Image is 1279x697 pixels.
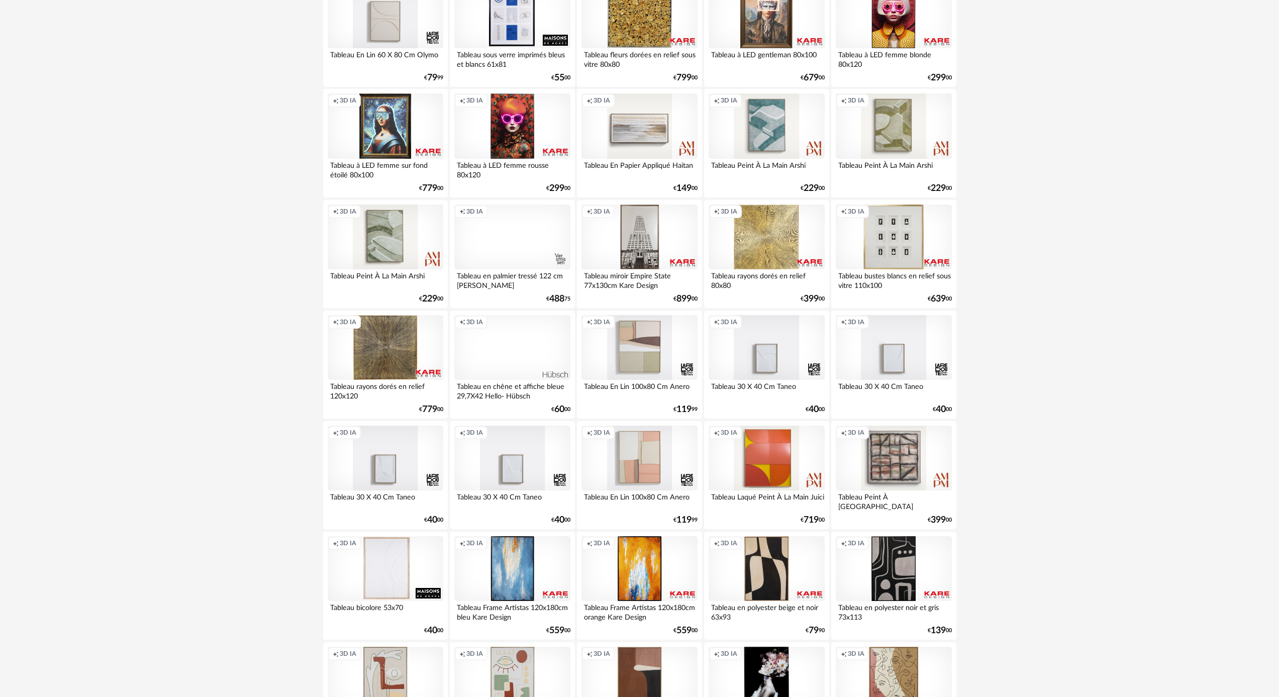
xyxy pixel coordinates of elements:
span: Creation icon [333,96,339,105]
span: Creation icon [841,96,847,105]
a: Creation icon 3D IA Tableau en palmier tressé 122 cm [PERSON_NAME] €48875 [450,200,574,309]
div: € 00 [801,295,825,303]
a: Creation icon 3D IA Tableau En Lin 100x80 Cm Anero €11999 [577,421,702,530]
span: 40 [809,406,819,413]
span: 229 [422,295,437,303]
span: Creation icon [459,429,465,437]
span: 719 [804,517,819,524]
div: € 99 [673,406,698,413]
span: Creation icon [586,650,593,658]
a: Creation icon 3D IA Tableau rayons dorés en relief 80x80 €39900 [704,200,829,309]
span: 3D IA [594,650,610,658]
span: Creation icon [333,208,339,216]
span: 3D IA [848,318,864,326]
span: Creation icon [333,539,339,547]
a: Creation icon 3D IA Tableau 30 X 40 Cm Taneo €4000 [450,421,574,530]
div: € 00 [419,295,443,303]
div: Tableau en palmier tressé 122 cm [PERSON_NAME] [454,269,570,289]
div: € 00 [928,74,952,81]
div: Tableau en polyester noir et gris 73x113 [836,601,951,621]
a: Creation icon 3D IA Tableau en polyester beige et noir 63x93 €7990 [704,532,829,640]
a: Creation icon 3D IA Tableau en chêne et affiche bleue 29,7X42 Hello- Hübsch €6000 [450,311,574,419]
div: € 00 [673,295,698,303]
span: 399 [804,295,819,303]
span: Creation icon [586,96,593,105]
span: Creation icon [459,96,465,105]
a: Creation icon 3D IA Tableau 30 X 40 Cm Taneo €4000 [323,421,448,530]
span: 79 [809,627,819,634]
span: 3D IA [340,429,356,437]
span: 79 [427,74,437,81]
span: 60 [554,406,564,413]
span: Creation icon [841,318,847,326]
a: Creation icon 3D IA Tableau miroir Empire State 77x130cm Kare Design €89900 [577,200,702,309]
span: Creation icon [841,429,847,437]
span: Creation icon [714,650,720,658]
span: 3D IA [721,318,737,326]
div: € 00 [673,185,698,192]
div: Tableau 30 X 40 Cm Taneo [454,490,570,511]
span: 3D IA [721,539,737,547]
span: Creation icon [586,208,593,216]
div: € 00 [928,295,952,303]
div: Tableau Frame Artistas 120x180cm orange Kare Design [581,601,697,621]
div: Tableau En Lin 100x80 Cm Anero [581,490,697,511]
div: € 00 [419,406,443,413]
a: Creation icon 3D IA Tableau à LED femme rousse 80x120 €29900 [450,89,574,197]
div: € 00 [928,517,952,524]
span: Creation icon [333,429,339,437]
a: Creation icon 3D IA Tableau Laqué Peint À La Main Juici €71900 [704,421,829,530]
a: Creation icon 3D IA Tableau 30 X 40 Cm Taneo €4000 [831,311,956,419]
span: Creation icon [841,539,847,547]
div: € 00 [551,406,570,413]
span: 3D IA [594,96,610,105]
div: Tableau sous verre imprimés bleus et blancs 61x81 [454,48,570,68]
div: Tableau à LED femme blonde 80x120 [836,48,951,68]
a: Creation icon 3D IA Tableau En Lin 100x80 Cm Anero €11999 [577,311,702,419]
span: 119 [676,406,692,413]
span: 149 [676,185,692,192]
span: Creation icon [586,539,593,547]
span: 229 [804,185,819,192]
div: Tableau 30 X 40 Cm Taneo [328,490,443,511]
span: 119 [676,517,692,524]
div: Tableau rayons dorés en relief 80x80 [709,269,824,289]
div: € 99 [673,517,698,524]
div: € 90 [806,627,825,634]
div: € 00 [673,627,698,634]
span: 40 [427,627,437,634]
span: 779 [422,185,437,192]
span: 3D IA [721,208,737,216]
span: Creation icon [841,208,847,216]
div: Tableau Peint À [GEOGRAPHIC_DATA] [836,490,951,511]
div: € 00 [933,406,952,413]
a: Creation icon 3D IA Tableau à LED femme sur fond étoilé 80x100 €77900 [323,89,448,197]
span: Creation icon [459,539,465,547]
div: € 00 [806,406,825,413]
a: Creation icon 3D IA Tableau Peint À La Main Arshi €22900 [831,89,956,197]
span: 3D IA [848,539,864,547]
div: Tableau à LED femme rousse 80x120 [454,159,570,179]
span: Creation icon [459,318,465,326]
span: 299 [931,74,946,81]
span: 899 [676,295,692,303]
a: Creation icon 3D IA Tableau Peint À La Main Arshi €22900 [323,200,448,309]
div: € 00 [801,74,825,81]
span: 3D IA [340,539,356,547]
span: 3D IA [340,650,356,658]
div: € 00 [546,627,570,634]
div: € 00 [673,74,698,81]
div: Tableau rayons dorés en relief 120x120 [328,380,443,400]
span: Creation icon [714,429,720,437]
span: 40 [936,406,946,413]
div: Tableau fleurs dorées en relief sous vitre 80x80 [581,48,697,68]
span: 488 [549,295,564,303]
span: Creation icon [459,208,465,216]
span: Creation icon [586,429,593,437]
span: 399 [931,517,946,524]
div: Tableau à LED gentleman 80x100 [709,48,824,68]
span: Creation icon [841,650,847,658]
span: 229 [931,185,946,192]
div: € 00 [546,185,570,192]
div: Tableau miroir Empire State 77x130cm Kare Design [581,269,697,289]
